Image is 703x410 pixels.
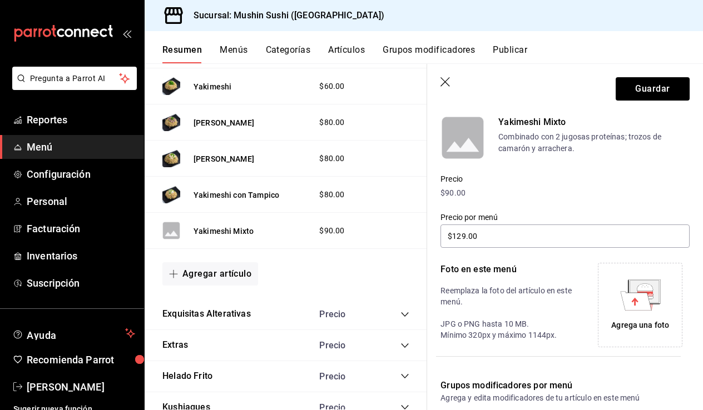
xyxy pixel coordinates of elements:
button: [PERSON_NAME] [194,117,254,128]
span: Personal [27,194,135,209]
span: $60.00 [319,81,344,92]
button: Exquisitas Alterativas [162,308,251,321]
label: Precio por menú [440,213,690,221]
button: open_drawer_menu [122,29,131,38]
img: Preview [162,77,180,95]
button: [PERSON_NAME] [194,153,254,164]
img: Preview [162,186,180,203]
h3: Sucursal: Mushin Sushi ([GEOGRAPHIC_DATA]) [185,9,385,22]
div: Agrega una foto [611,319,669,331]
span: $90.00 [319,225,344,237]
span: Suscripción [27,276,135,291]
button: Categorías [266,44,311,63]
button: Resumen [162,44,202,63]
span: Pregunta a Parrot AI [30,73,120,84]
span: Facturación [27,221,135,236]
button: collapse-category-row [400,310,409,319]
span: [PERSON_NAME] [27,379,135,394]
button: Grupos modificadores [383,44,475,63]
span: $80.00 [319,117,344,128]
div: Precio [308,340,379,351]
button: Pregunta a Parrot AI [12,67,137,90]
button: Helado Frito [162,370,212,383]
button: collapse-category-row [400,341,409,350]
span: $80.00 [319,153,344,164]
span: Configuración [27,167,135,182]
div: Precio [308,309,379,319]
div: Precio [308,371,379,382]
p: Reemplaza la foto del artículo en este menú. JPG o PNG hasta 10 MB. Mínimo 320px y máximo 1144px. [440,285,578,341]
div: navigation tabs [162,44,703,63]
img: Preview [162,113,180,131]
p: Yakimeshi Mixto [498,116,690,129]
p: Agrega y edita modificadores de tu artículo en este menú [440,392,690,403]
span: $80.00 [319,189,344,201]
button: Artículos [328,44,365,63]
button: Publicar [493,44,527,63]
img: Preview [162,149,180,167]
button: Extras [162,339,188,352]
p: Combinado con 2 jugosas proteínas; trozos de camarón y arrachera. [498,131,690,154]
p: Precio [440,173,690,185]
button: collapse-category-row [400,372,409,381]
button: Guardar [616,77,690,101]
button: Yakimeshi [194,81,231,92]
button: Menús [220,44,247,63]
input: $0.00 [440,224,690,248]
p: $90.00 [440,187,690,199]
span: Inventarios [27,248,135,263]
span: Reportes [27,112,135,127]
span: Recomienda Parrot [27,352,135,367]
button: Yakimeshi con Tampico [194,189,279,201]
a: Pregunta a Parrot AI [8,81,137,92]
span: Menú [27,139,135,154]
p: Grupos modificadores por menú [440,379,690,392]
div: Agrega una foto [601,266,680,344]
p: Foto en este menú [440,263,578,276]
button: Yakimeshi Mixto [194,226,254,237]
span: Ayuda [27,327,121,340]
button: Agregar artículo [162,262,258,286]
